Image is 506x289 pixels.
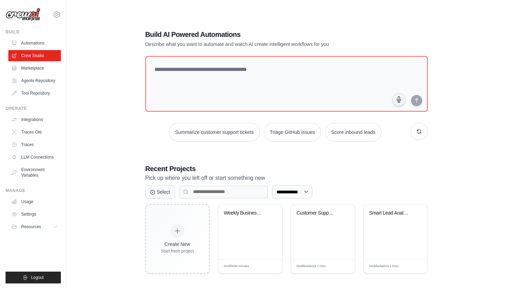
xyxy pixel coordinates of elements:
[8,152,61,163] a: LLM Connections
[145,174,428,183] p: Pick up where you left off or start something new
[369,210,411,216] div: Smart Lead Analysis & Routing System
[8,50,61,61] a: Crew Studio
[369,264,399,269] span: Modified about 1 hour
[145,164,428,174] h3: Recent Projects
[224,264,249,269] span: Modified 9 minutes
[8,209,61,220] a: Settings
[6,106,61,111] div: Operate
[6,29,61,35] div: Build
[265,264,271,269] span: Edit
[6,8,40,21] img: Logo
[8,88,61,99] a: Tool Repository
[8,38,61,49] a: Automations
[8,114,61,125] a: Integrations
[21,224,41,230] span: Resources
[410,123,428,140] button: Get new suggestions
[392,93,405,106] button: Click to speak your automation idea
[8,63,61,74] a: Marketplace
[145,41,379,48] p: Describe what you want to automate and watch AI create intelligent workflows for you
[8,196,61,207] a: Usage
[411,264,417,269] span: Edit
[161,248,194,254] div: Start fresh project
[145,30,379,39] h1: Build AI Powered Automations
[471,256,506,289] iframe: Chat Widget
[8,221,61,232] button: Resources
[8,139,61,150] a: Traces
[6,188,61,193] div: Manage
[8,164,61,181] a: Environment Variables
[297,210,339,216] div: Customer Support Ticket Processing System
[325,123,381,142] button: Score inbound leads
[8,127,61,138] a: Traces Old
[224,210,266,216] div: Weekly Business Intelligence Reporter
[161,241,194,248] div: Create New
[264,123,321,142] button: Triage GitHub issues
[31,275,44,280] span: Logout
[169,123,259,142] button: Summarize customer support tickets
[6,272,61,283] button: Logout
[145,185,175,199] button: Select
[8,75,61,86] a: Agents Repository
[297,264,326,269] span: Modified about 1 hour
[338,264,344,269] span: Edit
